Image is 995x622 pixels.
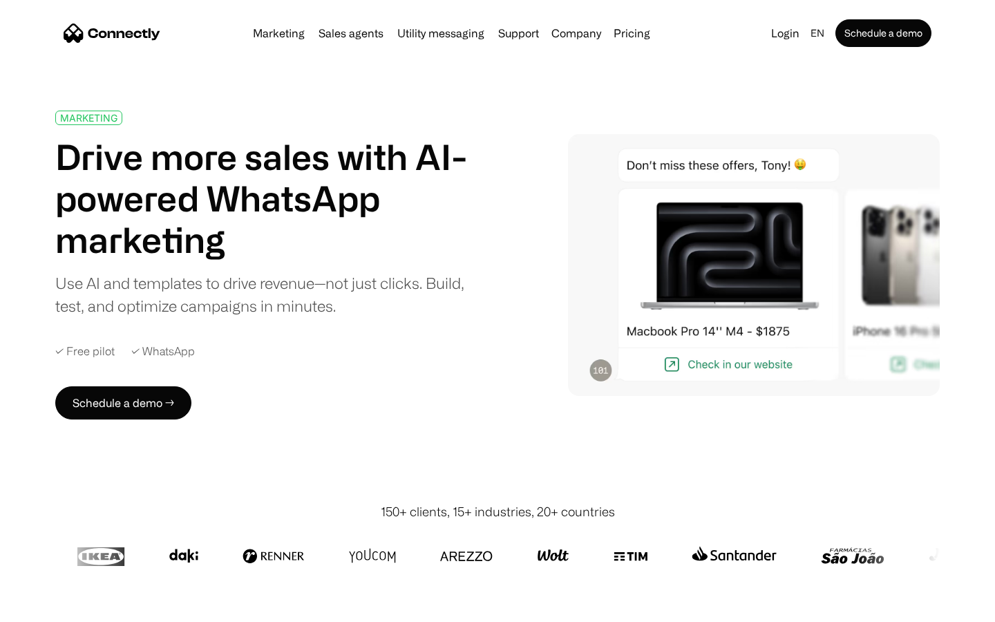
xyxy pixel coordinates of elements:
[14,596,83,617] aside: Language selected: English
[55,136,482,261] h1: Drive more sales with AI-powered WhatsApp marketing
[313,28,389,39] a: Sales agents
[247,28,310,39] a: Marketing
[766,23,805,43] a: Login
[392,28,490,39] a: Utility messaging
[55,272,482,317] div: Use AI and templates to drive revenue—not just clicks. Build, test, and optimize campaigns in min...
[55,386,191,420] a: Schedule a demo →
[381,502,615,521] div: 150+ clients, 15+ industries, 20+ countries
[131,345,195,358] div: ✓ WhatsApp
[493,28,544,39] a: Support
[835,19,931,47] a: Schedule a demo
[811,23,824,43] div: en
[608,28,656,39] a: Pricing
[60,113,117,123] div: MARKETING
[28,598,83,617] ul: Language list
[551,23,601,43] div: Company
[55,345,115,358] div: ✓ Free pilot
